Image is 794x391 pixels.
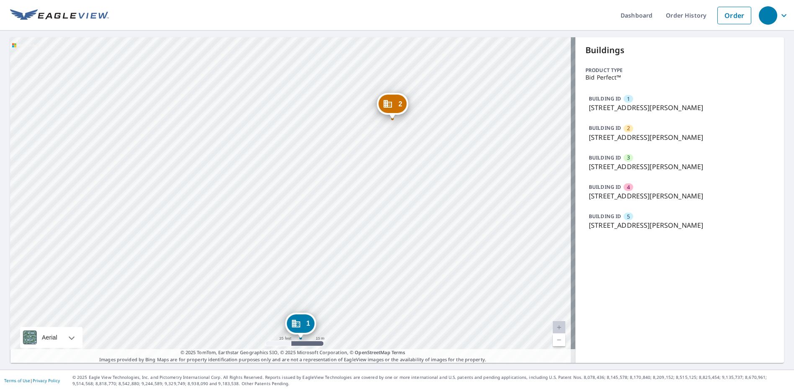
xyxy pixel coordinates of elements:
div: Aerial [39,327,60,348]
p: | [4,378,60,383]
p: [STREET_ADDRESS][PERSON_NAME] [589,103,771,113]
img: EV Logo [10,9,109,22]
a: Order [717,7,751,24]
p: BUILDING ID [589,95,621,102]
p: [STREET_ADDRESS][PERSON_NAME] [589,220,771,230]
div: Aerial [20,327,82,348]
a: Terms of Use [4,378,30,383]
p: Images provided by Bing Maps are for property identification purposes only and are not a represen... [10,349,575,363]
a: Current Level 20, Zoom Out [553,334,565,346]
span: © 2025 TomTom, Earthstar Geographics SIO, © 2025 Microsoft Corporation, © [180,349,405,356]
span: 4 [627,183,630,191]
p: BUILDING ID [589,213,621,220]
p: © 2025 Eagle View Technologies, Inc. and Pictometry International Corp. All Rights Reserved. Repo... [72,374,790,387]
span: 2 [627,124,630,132]
div: Dropped pin, building 2, Commercial property, 5885 Edenfield Rd Jacksonville, FL 32277 [377,93,408,119]
p: BUILDING ID [589,154,621,161]
span: 3 [627,154,630,162]
p: Bid Perfect™ [585,74,774,81]
span: 2 [398,101,402,107]
p: [STREET_ADDRESS][PERSON_NAME] [589,191,771,201]
a: Terms [392,349,405,355]
p: BUILDING ID [589,183,621,190]
p: Buildings [585,44,774,57]
span: 1 [306,320,310,327]
span: 1 [627,95,630,103]
a: Current Level 20, Zoom In Disabled [553,321,565,334]
p: [STREET_ADDRESS][PERSON_NAME] [589,162,771,172]
div: Dropped pin, building 1, Commercial property, 5885 Edenfield Rd Jacksonville, FL 32277 [285,313,316,339]
p: BUILDING ID [589,124,621,131]
span: 5 [627,213,630,221]
p: Product type [585,67,774,74]
a: OpenStreetMap [355,349,390,355]
p: [STREET_ADDRESS][PERSON_NAME] [589,132,771,142]
a: Privacy Policy [33,378,60,383]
